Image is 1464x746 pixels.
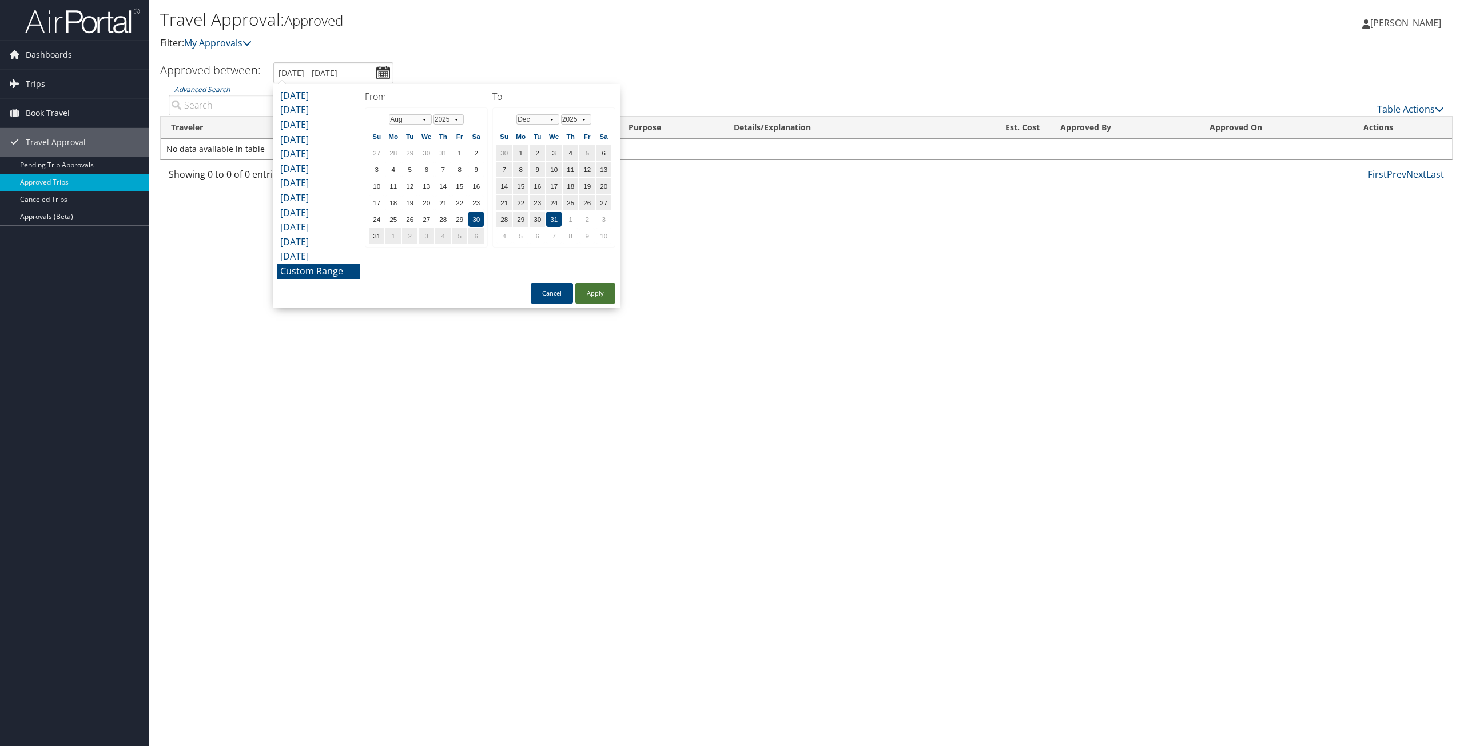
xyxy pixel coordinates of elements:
[277,133,360,147] li: [DATE]
[419,195,434,210] td: 20
[169,95,475,115] input: Advanced Search
[369,162,384,177] td: 3
[385,228,401,244] td: 1
[579,162,595,177] td: 12
[277,220,360,235] li: [DATE]
[402,195,417,210] td: 19
[1353,117,1452,139] th: Actions
[530,129,545,144] th: Tu
[546,129,562,144] th: We
[452,212,467,227] td: 29
[579,228,595,244] td: 9
[579,145,595,161] td: 5
[277,103,360,118] li: [DATE]
[402,129,417,144] th: Tu
[1426,168,1444,181] a: Last
[468,178,484,194] td: 16
[496,129,512,144] th: Su
[513,212,528,227] td: 29
[468,212,484,227] td: 30
[468,129,484,144] th: Sa
[277,118,360,133] li: [DATE]
[277,235,360,250] li: [DATE]
[579,178,595,194] td: 19
[452,195,467,210] td: 22
[596,129,611,144] th: Sa
[1362,6,1453,40] a: [PERSON_NAME]
[579,212,595,227] td: 2
[26,41,72,69] span: Dashboards
[277,264,360,279] li: Custom Range
[575,283,615,304] button: Apply
[369,129,384,144] th: Su
[596,162,611,177] td: 13
[492,90,615,103] h4: To
[563,228,578,244] td: 8
[160,62,261,78] h3: Approved between:
[530,195,545,210] td: 23
[277,176,360,191] li: [DATE]
[452,145,467,161] td: 1
[942,117,1051,139] th: Est. Cost: activate to sort column ascending
[435,162,451,177] td: 7
[530,178,545,194] td: 16
[385,162,401,177] td: 4
[468,195,484,210] td: 23
[546,145,562,161] td: 3
[1406,168,1426,181] a: Next
[284,11,343,30] small: Approved
[596,228,611,244] td: 10
[419,129,434,144] th: We
[546,178,562,194] td: 17
[452,178,467,194] td: 15
[369,212,384,227] td: 24
[563,195,578,210] td: 25
[419,212,434,227] td: 27
[277,249,360,264] li: [DATE]
[385,129,401,144] th: Mo
[468,145,484,161] td: 2
[531,283,573,304] button: Cancel
[435,212,451,227] td: 28
[277,89,360,103] li: [DATE]
[496,145,512,161] td: 30
[169,167,475,187] div: Showing 0 to 0 of 0 entries
[402,228,417,244] td: 2
[530,162,545,177] td: 9
[1377,103,1444,115] a: Table Actions
[369,178,384,194] td: 10
[273,62,393,83] input: [DATE] - [DATE]
[452,228,467,244] td: 5
[26,128,86,157] span: Travel Approval
[546,228,562,244] td: 7
[385,178,401,194] td: 11
[579,129,595,144] th: Fr
[161,139,1452,159] td: No data available in table
[26,70,45,98] span: Trips
[579,195,595,210] td: 26
[277,147,360,162] li: [DATE]
[419,178,434,194] td: 13
[435,145,451,161] td: 31
[1387,168,1406,181] a: Prev
[546,162,562,177] td: 10
[277,162,360,177] li: [DATE]
[419,228,434,244] td: 3
[563,145,578,161] td: 4
[1368,168,1387,181] a: First
[546,195,562,210] td: 24
[496,178,512,194] td: 14
[468,162,484,177] td: 9
[419,145,434,161] td: 30
[530,212,545,227] td: 30
[25,7,140,34] img: airportal-logo.png
[513,178,528,194] td: 15
[369,195,384,210] td: 17
[513,162,528,177] td: 8
[174,85,230,94] a: Advanced Search
[452,162,467,177] td: 8
[452,129,467,144] th: Fr
[596,145,611,161] td: 6
[277,191,360,206] li: [DATE]
[563,162,578,177] td: 11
